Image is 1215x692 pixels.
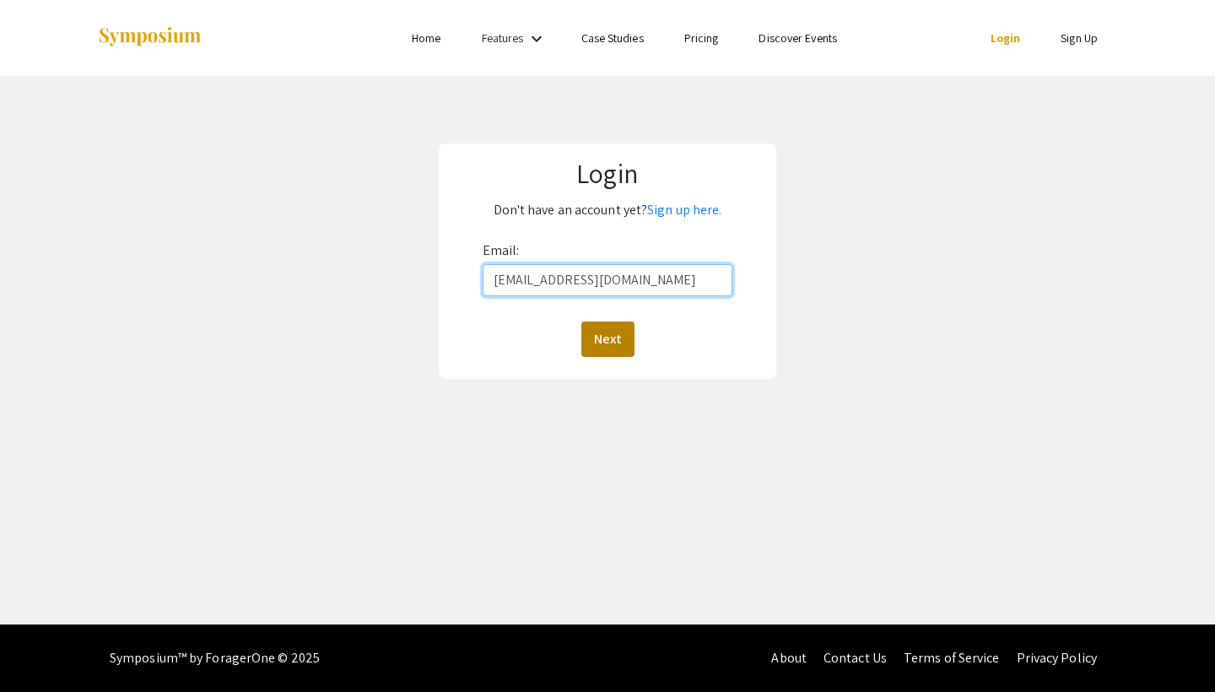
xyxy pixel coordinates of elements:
a: About [771,649,807,667]
h1: Login [451,157,764,189]
label: Email: [483,237,520,264]
a: Contact Us [823,649,887,667]
a: Home [412,30,440,46]
a: Pricing [684,30,719,46]
p: Don't have an account yet? [451,197,764,224]
a: Login [991,30,1021,46]
iframe: Chat [13,616,72,679]
div: Symposium™ by ForagerOne © 2025 [110,624,320,692]
a: Terms of Service [904,649,1000,667]
a: Features [482,30,524,46]
a: Sign Up [1061,30,1098,46]
mat-icon: Expand Features list [526,29,547,49]
a: Privacy Policy [1017,649,1097,667]
img: Symposium by ForagerOne [97,26,202,49]
button: Next [581,322,634,357]
a: Case Studies [581,30,644,46]
a: Discover Events [759,30,837,46]
a: Sign up here. [647,201,721,219]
